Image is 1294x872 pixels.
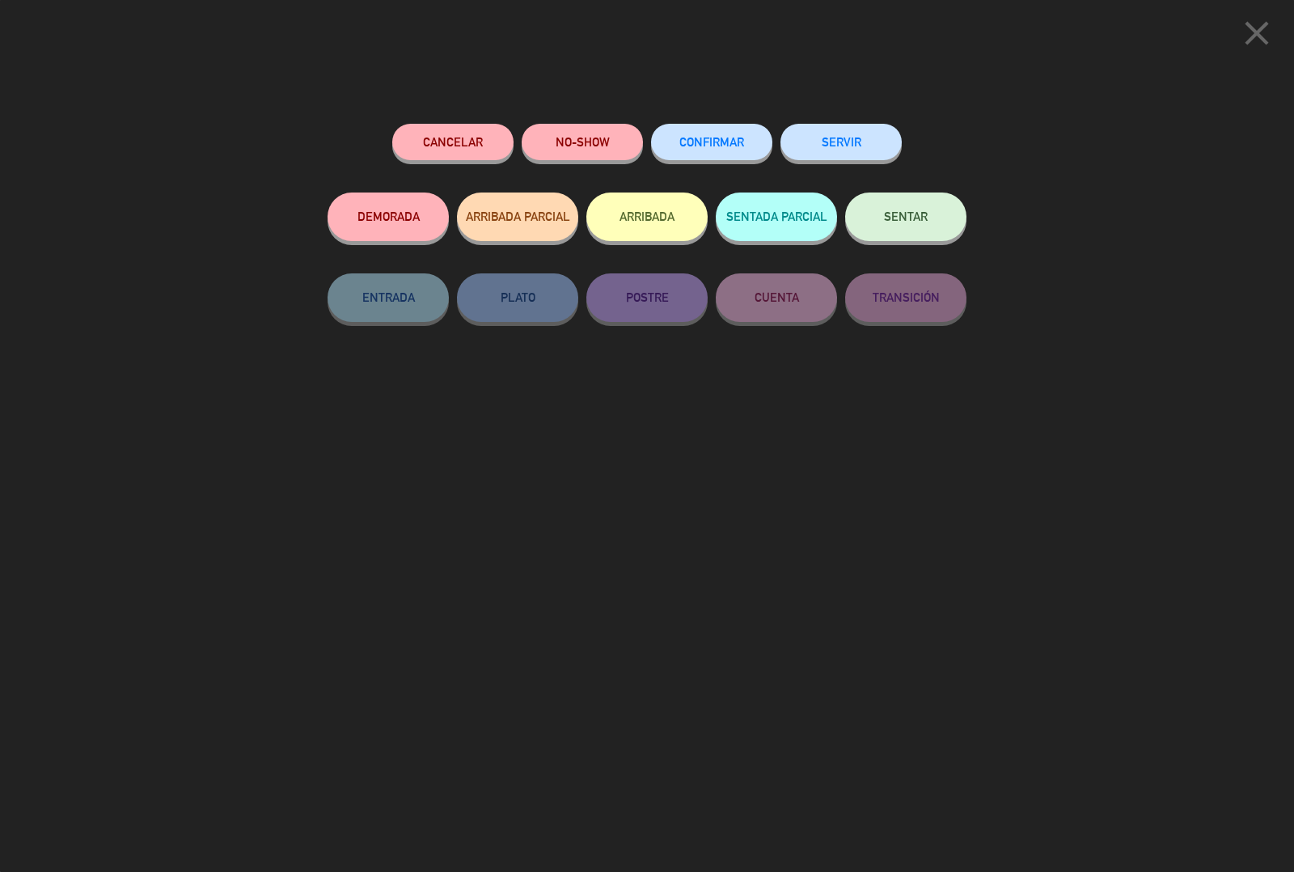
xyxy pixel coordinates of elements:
button: POSTRE [586,273,708,322]
button: TRANSICIÓN [845,273,966,322]
button: SENTAR [845,193,966,241]
i: close [1237,13,1277,53]
span: SENTAR [884,210,928,223]
button: DEMORADA [328,193,449,241]
button: PLATO [457,273,578,322]
button: CONFIRMAR [651,124,772,160]
button: ENTRADA [328,273,449,322]
button: CUENTA [716,273,837,322]
button: close [1232,12,1282,60]
button: ARRIBADA [586,193,708,241]
button: SENTADA PARCIAL [716,193,837,241]
button: SERVIR [780,124,902,160]
button: NO-SHOW [522,124,643,160]
span: CONFIRMAR [679,135,744,149]
button: ARRIBADA PARCIAL [457,193,578,241]
span: ARRIBADA PARCIAL [466,210,570,223]
button: Cancelar [392,124,514,160]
